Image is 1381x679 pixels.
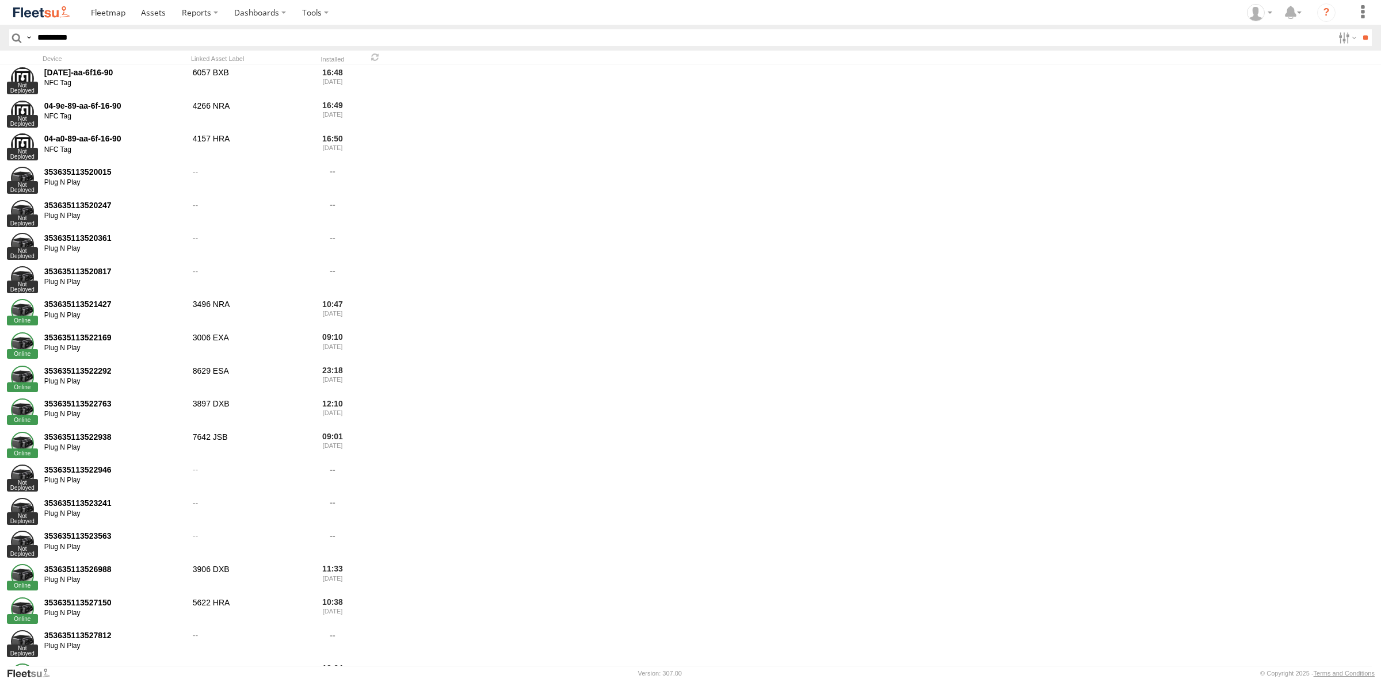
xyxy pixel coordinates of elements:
[44,233,185,243] div: 353635113520361
[191,99,306,130] div: 4266 NRA
[44,178,185,187] div: Plug N Play
[191,364,306,395] div: 8629 ESA
[44,278,185,287] div: Plug N Play
[368,52,382,63] span: Refresh
[311,66,354,97] div: 16:48 [DATE]
[311,132,354,163] div: 16:50 [DATE]
[44,244,185,254] div: Plug N Play
[44,476,185,485] div: Plug N Play
[44,432,185,442] div: 353635113522938
[44,543,185,552] div: Plug N Play
[191,331,306,362] div: 3006 EXA
[44,112,185,121] div: NFC Tag
[12,5,71,20] img: fleetsu-logo-horizontal.svg
[44,145,185,155] div: NFC Tag
[191,430,306,461] div: 7642 JSB
[311,562,354,593] div: 11:33 [DATE]
[44,443,185,452] div: Plug N Play
[311,298,354,329] div: 10:47 [DATE]
[311,596,354,627] div: 10:38 [DATE]
[24,29,33,46] label: Search Query
[44,332,185,343] div: 353635113522169
[6,668,59,679] a: Visit our Website
[44,311,185,320] div: Plug N Play
[44,642,185,651] div: Plug N Play
[44,498,185,508] div: 353635113523241
[311,57,354,63] div: Installed
[44,266,185,277] div: 353635113520817
[44,663,185,674] div: 353635113528067
[1243,4,1276,21] div: Aasif Ayoob
[43,55,186,63] div: Device
[44,366,185,376] div: 353635113522292
[191,55,306,63] div: Linked Asset Label
[311,99,354,130] div: 16:49 [DATE]
[191,66,306,97] div: 6057 BXB
[191,596,306,627] div: 5622 HRA
[44,531,185,541] div: 353635113523563
[44,344,185,353] div: Plug N Play
[1260,670,1375,677] div: © Copyright 2025 -
[191,562,306,593] div: 3906 DXB
[44,576,185,585] div: Plug N Play
[44,133,185,144] div: 04-a0-89-aa-6f-16-90
[44,377,185,386] div: Plug N Play
[44,101,185,111] div: 04-9e-89-aa-6f-16-90
[44,212,185,221] div: Plug N Play
[311,331,354,362] div: 09:10 [DATE]
[191,132,306,163] div: 4157 HRA
[44,564,185,574] div: 353635113526988
[311,397,354,428] div: 12:10 [DATE]
[44,167,185,177] div: 353635113520015
[44,67,185,78] div: [DATE]-aa-6f16-90
[1334,29,1359,46] label: Search Filter Options
[191,397,306,428] div: 3897 DXB
[1314,670,1375,677] a: Terms and Conditions
[191,298,306,329] div: 3496 NRA
[44,597,185,608] div: 353635113527150
[1317,3,1336,22] i: ?
[44,79,185,88] div: NFC Tag
[44,630,185,640] div: 353635113527812
[44,465,185,475] div: 353635113522946
[311,430,354,461] div: 09:01 [DATE]
[44,299,185,309] div: 353635113521427
[44,509,185,519] div: Plug N Play
[638,670,682,677] div: Version: 307.00
[44,609,185,618] div: Plug N Play
[44,398,185,409] div: 353635113522763
[311,364,354,395] div: 23:18 [DATE]
[44,410,185,419] div: Plug N Play
[44,200,185,210] div: 353635113520247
